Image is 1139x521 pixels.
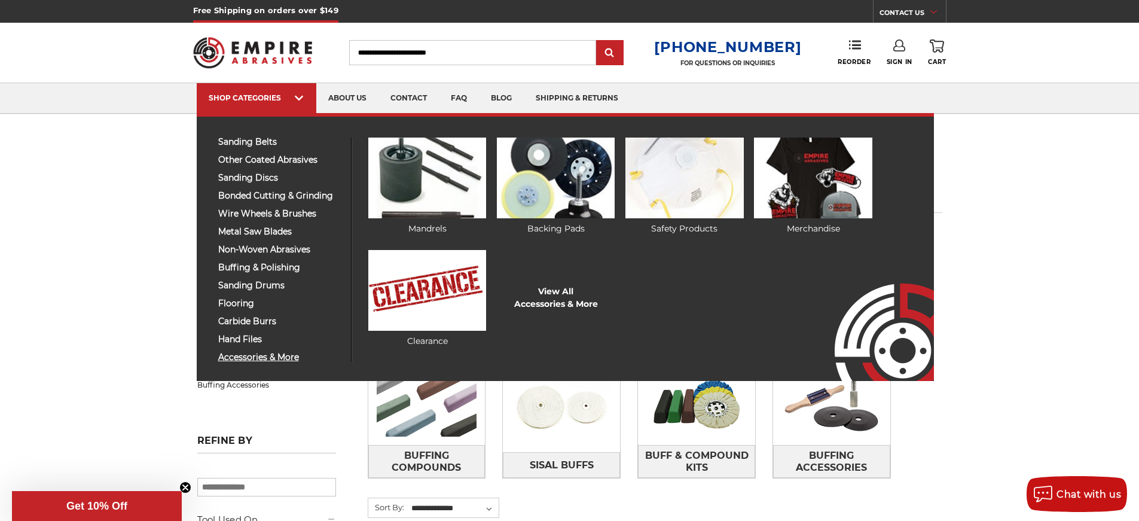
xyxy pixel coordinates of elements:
[378,83,439,114] a: contact
[1056,489,1121,500] span: Chat with us
[218,138,342,147] span: sanding belts
[218,227,342,236] span: metal saw blades
[497,138,615,218] img: Backing Pads
[209,93,304,102] div: SHOP CATEGORIES
[368,138,486,235] a: Mandrels
[369,446,485,478] span: Buffing Compounds
[410,499,499,517] select: Sort By:
[773,445,890,478] a: Buffing Accessories
[368,138,486,218] img: Mandrels
[193,29,313,76] img: Empire Abrasives
[218,191,342,200] span: bonded cutting & grinding
[316,83,378,114] a: about us
[813,248,934,381] img: Empire Abrasives Logo Image
[654,38,801,56] a: [PHONE_NUMBER]
[928,58,946,66] span: Cart
[773,362,890,445] img: Buffing Accessories
[887,58,912,66] span: Sign In
[66,500,127,512] span: Get 10% Off
[503,366,620,449] img: Sisal Buffs
[638,445,755,478] a: Buff & Compound Kits
[218,335,342,344] span: hand files
[179,482,191,493] button: Close teaser
[638,362,755,445] img: Buff & Compound Kits
[838,39,871,65] a: Reorder
[754,138,872,218] img: Merchandise
[754,138,872,235] a: Merchandise
[524,83,630,114] a: shipping & returns
[479,83,524,114] a: blog
[218,263,342,272] span: buffing & polishing
[218,317,342,326] span: carbide burrs
[218,245,342,254] span: non-woven abrasives
[368,445,485,478] a: Buffing Compounds
[218,209,342,218] span: wire wheels & brushes
[625,138,743,218] img: Safety Products
[1027,476,1127,512] button: Chat with us
[197,435,336,453] h5: Refine by
[368,498,404,516] label: Sort By:
[880,6,946,23] a: CONTACT US
[598,41,622,65] input: Submit
[439,83,479,114] a: faq
[218,156,342,164] span: other coated abrasives
[368,250,486,331] img: Clearance
[368,250,486,348] a: Clearance
[368,362,485,445] img: Buffing Compounds
[639,446,755,478] span: Buff & Compound Kits
[530,455,594,476] span: Sisal Buffs
[838,58,871,66] span: Reorder
[503,452,620,478] a: Sisal Buffs
[514,285,598,310] a: View AllAccessories & More
[625,138,743,235] a: Safety Products
[774,446,890,478] span: Buffing Accessories
[928,39,946,66] a: Cart
[197,374,336,395] a: Buffing Accessories
[12,491,182,521] div: Get 10% OffClose teaser
[218,173,342,182] span: sanding discs
[497,138,615,235] a: Backing Pads
[654,59,801,67] p: FOR QUESTIONS OR INQUIRIES
[218,353,342,362] span: accessories & more
[218,281,342,290] span: sanding drums
[218,299,342,308] span: flooring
